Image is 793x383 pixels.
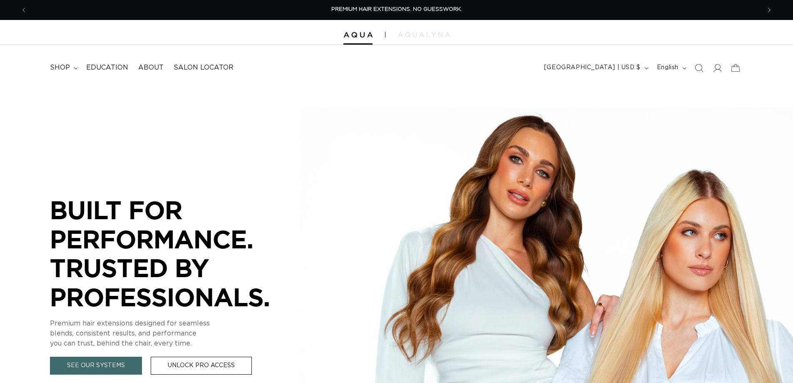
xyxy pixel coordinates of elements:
[50,357,142,375] a: See Our Systems
[760,2,778,18] button: Next announcement
[81,58,133,77] a: Education
[15,2,33,18] button: Previous announcement
[86,63,128,72] span: Education
[50,63,70,72] span: shop
[169,58,239,77] a: Salon Locator
[544,63,641,72] span: [GEOGRAPHIC_DATA] | USD $
[652,60,690,76] button: English
[539,60,652,76] button: [GEOGRAPHIC_DATA] | USD $
[45,58,81,77] summary: shop
[50,318,300,348] p: Premium hair extensions designed for seamless blends, consistent results, and performance you can...
[343,32,373,38] img: Aqua Hair Extensions
[331,7,462,12] span: PREMIUM HAIR EXTENSIONS. NO GUESSWORK.
[50,195,300,311] p: BUILT FOR PERFORMANCE. TRUSTED BY PROFESSIONALS.
[138,63,164,72] span: About
[151,357,252,375] a: Unlock Pro Access
[133,58,169,77] a: About
[398,32,450,37] img: aqualyna.com
[174,63,234,72] span: Salon Locator
[657,63,679,72] span: English
[690,59,708,77] summary: Search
